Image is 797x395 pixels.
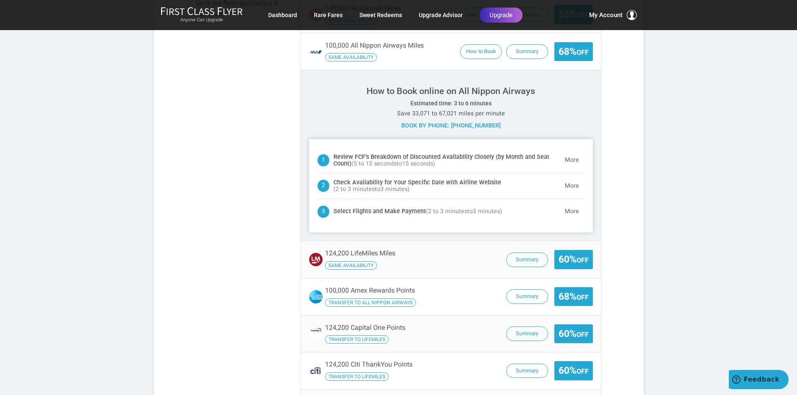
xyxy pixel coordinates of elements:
span: LifeMiles has the same seats availability compared to the operating carrier. [325,261,377,270]
span: ( ) [426,208,502,215]
h3: How to Book online on All Nippon Airways [309,86,593,96]
span: 60% [559,254,589,265]
a: First Class FlyerAnyone Can Upgrade [161,7,243,23]
a: Dashboard [268,8,297,23]
span: Transfer your Capital One Points to LifeMiles [325,335,389,344]
span: 100,000 All Nippon Airways Miles [325,42,424,49]
small: Off [577,48,589,56]
iframe: Opens a widget where you can find more information [729,370,789,391]
small: Off [577,293,589,301]
a: Rare Fares [314,8,343,23]
small: Save 33,071 to 67,021 miles per minute [397,110,505,117]
button: My Account [589,10,637,20]
span: 2 to 3 minutes [428,208,467,215]
div: Book by phone: [PHONE_NUMBER] [309,121,593,130]
span: 2 to 3 minutes [336,186,375,193]
button: Summary [506,289,548,304]
a: Sweet Redeems [359,8,402,23]
span: My Account [589,10,623,20]
a: Upgrade [479,8,523,23]
button: Summary [506,44,548,59]
small: Off [577,331,589,339]
button: Summary [506,252,548,267]
button: Summary [506,364,548,378]
h5: Estimated time: 3 to 6 minutes [309,100,593,107]
span: ( ) [351,161,435,167]
span: 100,000 Amex Rewards Points [325,286,415,294]
span: 124,200 Capital One Points [325,324,405,331]
button: More [559,178,584,194]
span: to [467,208,473,215]
h4: Select Flights and Make Payment [333,208,502,215]
span: 60% [559,365,589,376]
small: Off [577,256,589,264]
span: Transfer your Amex Rewards Points to All Nippon Airways [325,298,416,307]
button: More [559,203,584,220]
img: First Class Flyer [161,7,243,15]
span: 15 seconds [402,160,433,167]
span: to [397,160,402,167]
a: Upgrade Advisor [419,8,463,23]
span: 124,200 LifeMiles Miles [325,250,395,257]
span: Transfer your Citi ThankYou Points to LifeMiles [325,372,389,381]
button: More [559,152,584,168]
span: 124,200 Citi ThankYou Points [325,360,413,368]
span: 3 minutes [473,208,500,215]
span: 60% [559,329,589,339]
button: Summary [506,326,548,341]
small: Anyone Can Upgrade [161,17,243,23]
h4: Review FCF’s Breakdown of Discounted Availability Closely (by Month and Seat Count) [333,154,559,167]
span: 3 minutes [380,186,407,193]
h4: Check Availability for Your Specific Date with Airline Website [333,179,559,193]
span: 5 to 15 seconds [354,160,397,167]
span: 68% [559,46,589,57]
button: How to Book [460,44,502,59]
span: All Nippon Airways has the same seats availability compared to the operating carrier. [325,53,377,61]
small: Off [577,367,589,375]
span: ( ) [333,186,410,193]
span: to [375,186,380,193]
span: 68% [559,291,589,302]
